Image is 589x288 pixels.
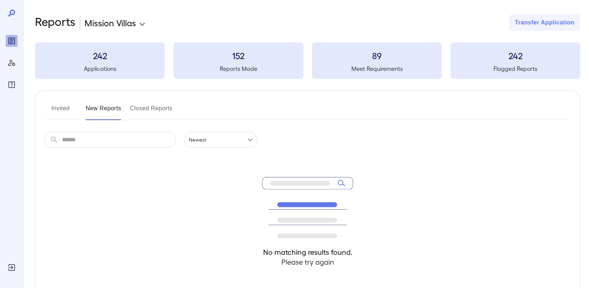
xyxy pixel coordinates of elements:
[35,50,165,61] h3: 242
[262,257,353,267] h4: Please try again
[173,64,303,73] h5: Reports Made
[6,79,17,91] div: FAQ
[312,50,442,61] h3: 89
[173,50,303,61] h3: 152
[6,262,17,273] div: Log Out
[312,64,442,73] h5: Meet Requirements
[85,17,136,28] p: Mission Villas
[184,132,257,148] div: Newest
[6,57,17,69] div: Manage Users
[35,42,580,79] summary: 242Applications152Reports Made89Meet Requirements242Flagged Reports
[35,64,165,73] h5: Applications
[44,103,77,120] button: Invited
[262,247,353,257] h4: No matching results found.
[86,103,121,120] button: New Reports
[450,50,580,61] h3: 242
[130,103,173,120] button: Closed Reports
[6,35,17,47] div: Reports
[35,15,75,31] h2: Reports
[450,64,580,73] h5: Flagged Reports
[509,15,580,31] button: Transfer Application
